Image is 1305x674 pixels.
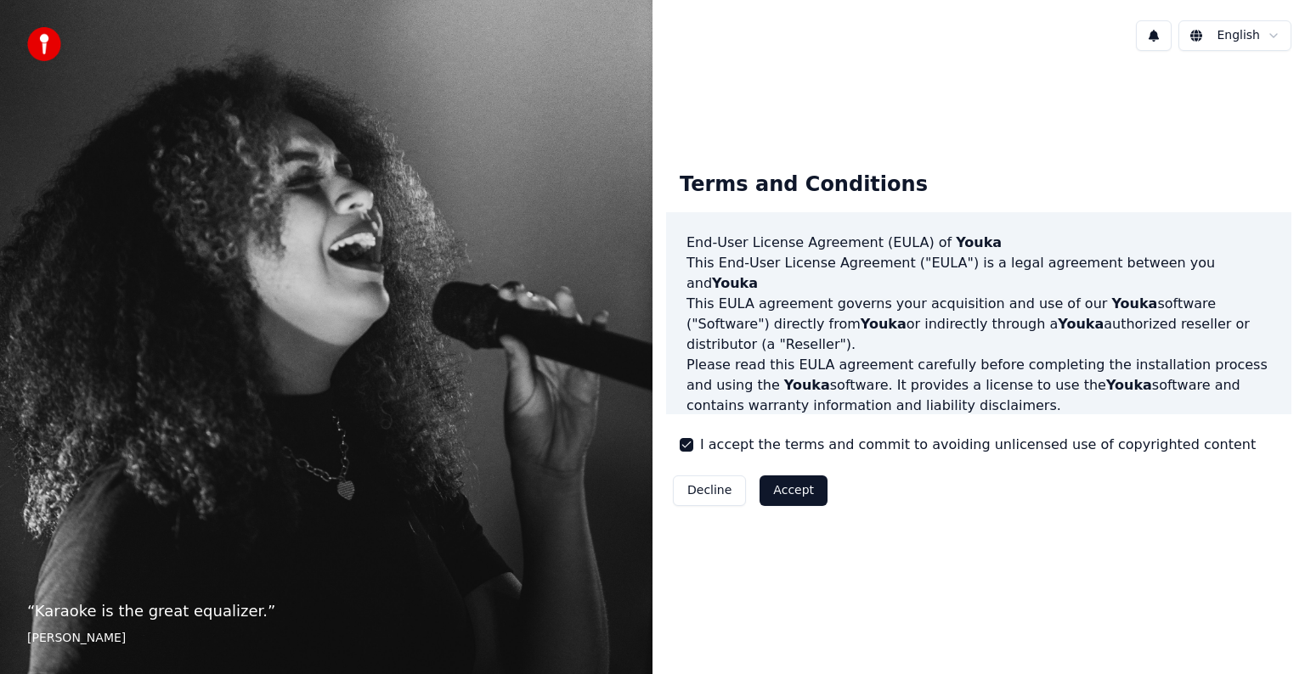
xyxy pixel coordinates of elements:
[686,294,1271,355] p: This EULA agreement governs your acquisition and use of our software ("Software") directly from o...
[700,435,1256,455] label: I accept the terms and commit to avoiding unlicensed use of copyrighted content
[27,630,625,647] footer: [PERSON_NAME]
[1106,377,1152,393] span: Youka
[673,475,746,506] button: Decline
[686,355,1271,416] p: Please read this EULA agreement carefully before completing the installation process and using th...
[712,275,758,291] span: Youka
[686,233,1271,253] h3: End-User License Agreement (EULA) of
[686,253,1271,294] p: This End-User License Agreement ("EULA") is a legal agreement between you and
[956,234,1002,250] span: Youka
[1058,316,1104,332] span: Youka
[666,158,941,212] div: Terms and Conditions
[27,599,625,623] p: “ Karaoke is the great equalizer. ”
[1111,295,1157,312] span: Youka
[760,475,828,506] button: Accept
[784,377,830,393] span: Youka
[27,27,61,61] img: youka
[861,316,907,332] span: Youka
